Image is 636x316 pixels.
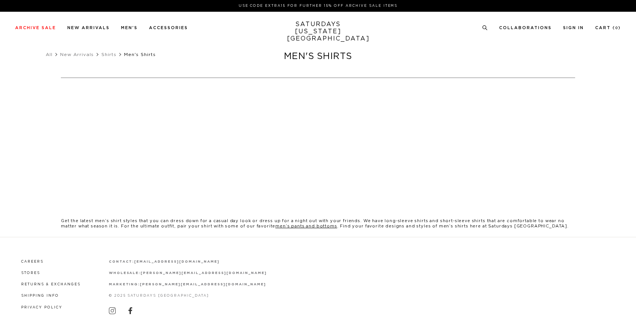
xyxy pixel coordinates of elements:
[124,52,156,57] span: Men's Shirts
[18,3,618,9] p: Use Code EXTRA15 for Further 15% Off Archive Sale Items
[21,260,43,263] a: Careers
[499,26,552,30] a: Collaborations
[15,26,56,30] a: Archive Sale
[121,26,138,30] a: Men's
[140,283,266,286] a: [PERSON_NAME][EMAIL_ADDRESS][DOMAIN_NAME]
[21,306,62,309] a: Privacy Policy
[101,52,116,57] a: Shirts
[67,26,110,30] a: New Arrivals
[615,26,618,30] small: 0
[149,26,188,30] a: Accessories
[109,260,135,263] strong: contact:
[287,21,349,42] a: SATURDAYS[US_STATE][GEOGRAPHIC_DATA]
[141,271,267,275] a: [PERSON_NAME][EMAIL_ADDRESS][DOMAIN_NAME]
[595,26,621,30] a: Cart (0)
[134,260,219,263] a: [EMAIL_ADDRESS][DOMAIN_NAME]
[109,271,141,275] strong: wholesale:
[109,293,267,299] p: © 2025 Saturdays [GEOGRAPHIC_DATA]
[21,271,40,275] a: Stores
[21,294,59,297] a: Shipping Info
[563,26,584,30] a: Sign In
[275,224,337,228] a: men’s pants and bottoms
[60,52,94,57] a: New Arrivals
[53,211,583,237] div: Get the latest men’s shirt styles that you can dress down for a casual day look or dress up for a...
[109,283,140,286] strong: marketing:
[21,283,81,286] a: Returns & Exchanges
[46,52,53,57] a: All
